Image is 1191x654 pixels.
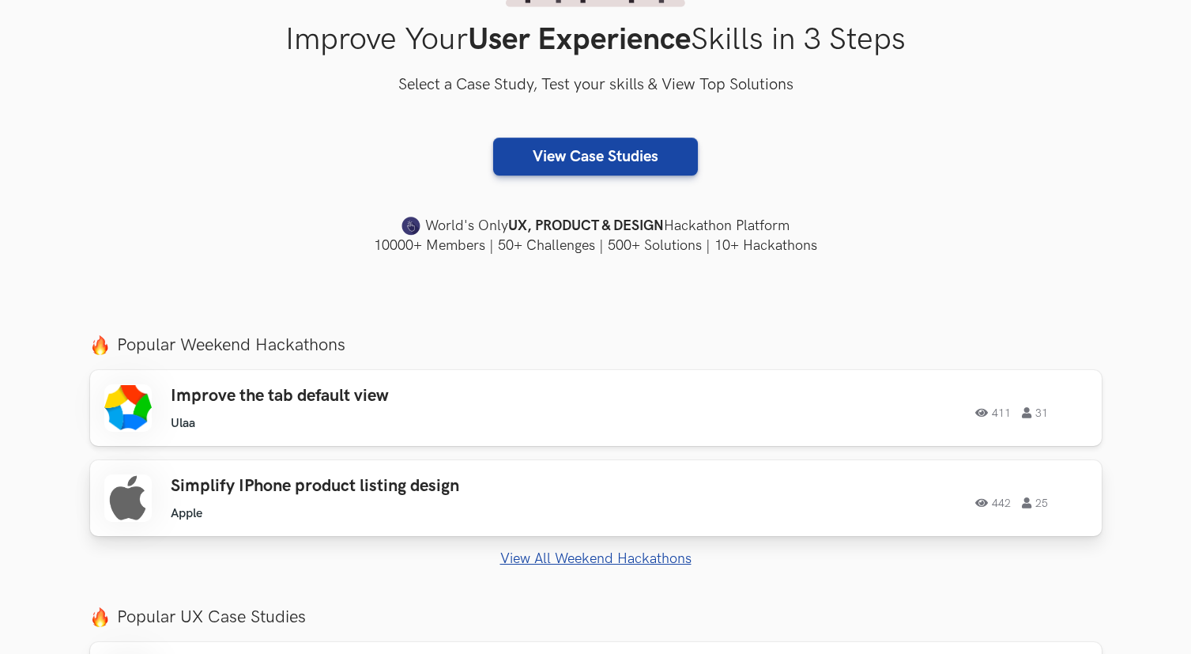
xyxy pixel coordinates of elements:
[90,607,1102,628] label: Popular UX Case Studies
[493,138,698,176] a: View Case Studies
[90,550,1102,567] a: View All Weekend Hackathons
[90,370,1102,446] a: Improve the tab default view Ulaa 411 31
[90,236,1102,255] h4: 10000+ Members | 50+ Challenges | 500+ Solutions | 10+ Hackathons
[171,386,620,406] h3: Improve the tab default view
[508,215,664,237] strong: UX, PRODUCT & DESIGN
[1022,407,1048,418] span: 31
[401,216,420,236] img: uxhack-favicon-image.png
[90,21,1102,59] h1: Improve Your Skills in 3 Steps
[468,21,691,59] strong: User Experience
[1022,497,1048,508] span: 25
[171,476,620,497] h3: Simplify IPhone product listing design
[171,416,195,431] li: Ulaa
[90,335,110,355] img: fire.png
[171,506,202,521] li: Apple
[90,215,1102,237] h4: World's Only Hackathon Platform
[90,607,110,627] img: fire.png
[975,407,1011,418] span: 411
[90,73,1102,98] h3: Select a Case Study, Test your skills & View Top Solutions
[90,335,1102,356] label: Popular Weekend Hackathons
[975,497,1011,508] span: 442
[90,460,1102,536] a: Simplify IPhone product listing design Apple 442 25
